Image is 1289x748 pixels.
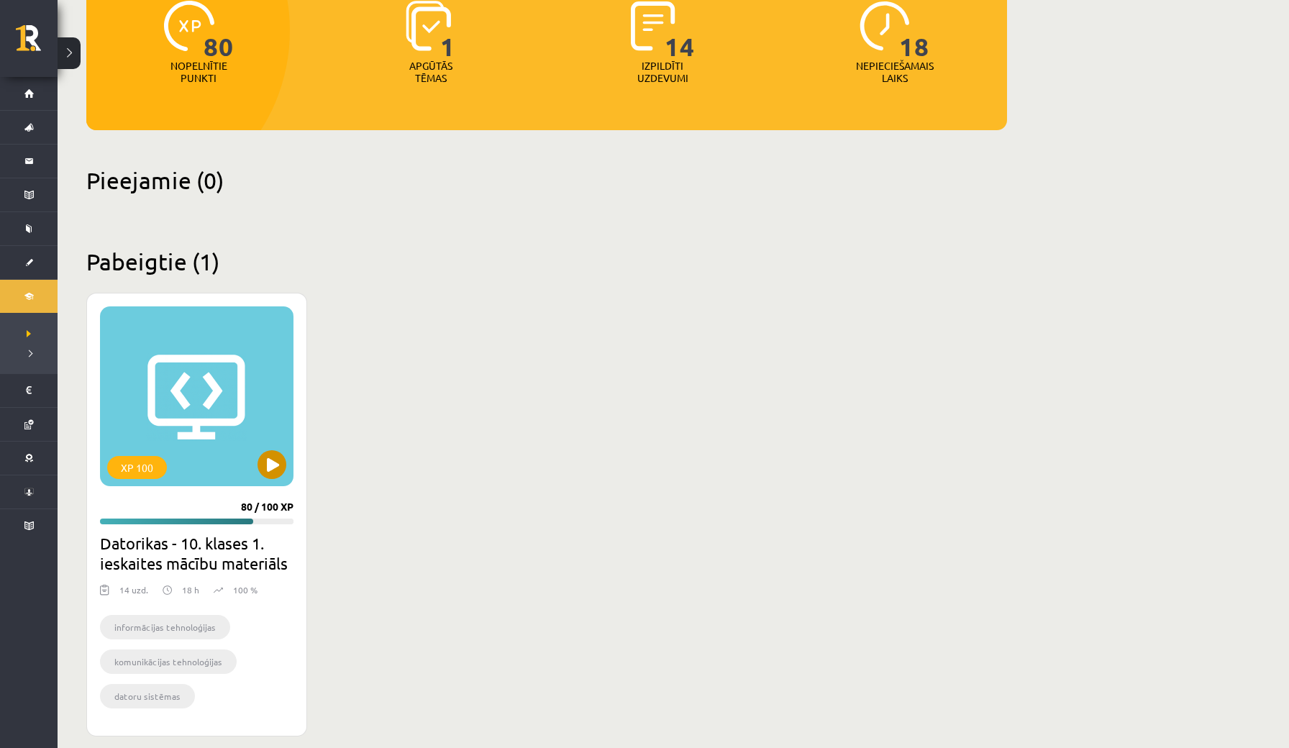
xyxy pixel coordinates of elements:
li: informācijas tehnoloģijas [100,615,230,639]
img: icon-clock-7be60019b62300814b6bd22b8e044499b485619524d84068768e800edab66f18.svg [860,1,910,51]
h2: Pieejamie (0) [86,166,1007,194]
h2: Pabeigtie (1) [86,247,1007,275]
p: 100 % [233,583,258,596]
span: 1 [440,1,455,60]
div: 14 uzd. [119,583,148,605]
li: datoru sistēmas [100,684,195,708]
p: Apgūtās tēmas [403,60,459,84]
img: icon-completed-tasks-ad58ae20a441b2904462921112bc710f1caf180af7a3daa7317a5a94f2d26646.svg [631,1,675,51]
span: 14 [665,1,695,60]
img: icon-learned-topics-4a711ccc23c960034f471b6e78daf4a3bad4a20eaf4de84257b87e66633f6470.svg [406,1,451,51]
p: Nopelnītie punkti [170,60,227,84]
li: komunikācijas tehnoloģijas [100,649,237,674]
img: icon-xp-0682a9bc20223a9ccc6f5883a126b849a74cddfe5390d2b41b4391c66f2066e7.svg [164,1,214,51]
p: 18 h [182,583,199,596]
p: Nepieciešamais laiks [856,60,934,84]
p: Izpildīti uzdevumi [634,60,691,84]
span: 18 [899,1,929,60]
div: XP 100 [107,456,167,479]
h2: Datorikas - 10. klases 1. ieskaites mācību materiāls [100,533,293,573]
a: Rīgas 1. Tālmācības vidusskola [16,25,58,61]
span: 80 [204,1,234,60]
